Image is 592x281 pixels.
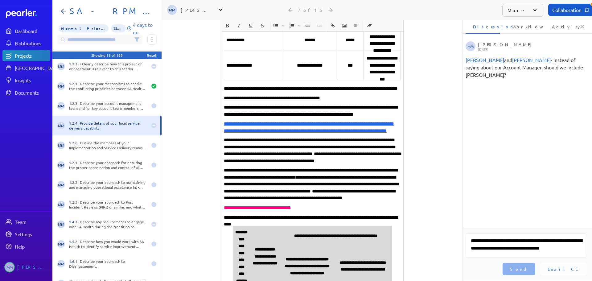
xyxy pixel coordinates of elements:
span: 1.2.6 [69,140,80,145]
button: Insert Image [339,20,350,31]
div: Describe your mechanisms to handle the conflicting priorities between SA Health and those of othe... [69,81,147,91]
div: Projects [15,52,49,59]
div: Describe your approach to maintaining and managing operational excellence in: • Service level com... [69,180,147,190]
div: Documents [15,89,49,96]
span: 1.2.2 [69,180,80,185]
span: 1.6.1 [69,259,80,264]
span: Decrease Indent [314,20,325,31]
div: Describe your approach for ensuring the proper coordination and control of all changes/releases i... [69,160,147,170]
div: Describe how you would work with SA Health to identify service improvement opportunities. Include... [69,239,147,249]
span: 75% of Questions Completed [111,24,126,32]
a: Projects [2,50,50,61]
div: Reset [147,53,157,58]
div: [PERSON_NAME] [17,262,48,272]
div: and - instead of saying about our Account Manager, should we include [PERSON_NAME]? [466,56,587,78]
div: Settings [15,231,49,237]
span: Michelle Manuel [57,102,65,110]
span: Insert Image [339,20,350,31]
a: Insights [2,75,50,86]
p: More [508,7,526,13]
button: Insert Ordered List [286,20,297,31]
button: Italic [234,20,244,31]
div: Showing 16 of 199 [91,53,123,58]
button: Strike through [257,20,268,31]
span: Michelle Manuel [57,201,65,208]
span: 1.2.3 [69,200,80,205]
div: [PERSON_NAME] [478,41,585,51]
span: Italic [233,20,245,31]
span: Email CC [548,266,580,272]
button: Bold [222,20,232,31]
span: Bold [222,20,233,31]
button: Increase Indent [302,20,313,31]
span: Michelle Manuel [57,181,65,188]
div: Describe your approach to Disengagement. [69,259,147,269]
div: • Clearly describe how this project or engagement is relevant to this tender process [69,61,147,71]
a: Help [2,241,50,252]
li: Workflow [505,19,540,34]
li: Activity [545,19,579,34]
span: Insert Unordered List [270,20,286,31]
span: Michelle Manuel [57,82,65,90]
button: Send [503,263,535,275]
a: Dashboard [6,9,50,18]
span: Adam Nabali [466,57,504,63]
div: 7 of 16 [298,7,324,13]
a: Team [2,216,50,227]
span: Michelle Manuel [57,142,65,149]
div: Describe your account management team and for key account team members, please provide resumes an... [69,101,147,111]
button: Clear Formatting [364,20,375,31]
span: Michelle Manuel [466,41,475,51]
button: Insert link [327,20,338,31]
div: [GEOGRAPHIC_DATA] [15,65,61,71]
div: Team [15,219,49,225]
span: Michelle Manuel [57,221,65,228]
span: Priority [59,24,109,32]
span: Michelle Manuel [57,260,65,267]
span: Send [510,266,528,272]
span: Michelle Manuel [57,122,65,129]
div: Help [15,243,49,250]
span: 1.2.3 [69,101,80,106]
span: Michelle Manuel [4,262,15,272]
a: Settings [2,229,50,240]
span: Michelle Manuel [57,161,65,169]
span: 1.5.2 [69,239,80,244]
div: Describe your approach to Post Incident Reviews (PIRs) or similar, and what artefacts and informa... [69,200,147,209]
a: Notifications [2,38,50,49]
span: Sam Blight [512,57,551,63]
span: 1.2.1 [69,81,80,86]
span: Insert Ordered List [286,20,302,31]
button: Email CC [540,263,587,275]
button: Underline [245,20,256,31]
div: Notifications [15,40,49,46]
div: [PERSON_NAME] [181,7,212,13]
p: [DATE] [478,48,585,51]
span: Michelle Manuel [167,5,177,15]
li: Discussion [466,19,500,34]
span: Michelle Manuel [57,63,65,70]
span: Strike through [257,20,268,31]
span: Michelle Manuel [57,240,65,248]
a: Dashboard [2,25,50,36]
div: Dashboard [15,28,49,34]
span: 1.4.3 [69,219,80,224]
span: 1.2.1 [69,160,80,165]
div: Insights [15,77,49,83]
a: Documents [2,87,50,98]
div: Outline the members of your Implementation and Service Delivery teams and include brief outlines ... [69,140,147,150]
a: MM[PERSON_NAME] [2,259,50,275]
span: 1.1.3 [69,61,80,66]
button: Insert table [351,20,361,31]
p: 4 days to go [133,21,157,36]
button: Insert Unordered List [270,20,281,31]
div: Provide details of your local service delivery capability. [69,121,147,130]
a: [GEOGRAPHIC_DATA] [2,62,50,73]
span: Insert table [351,20,362,31]
div: Describe any requirements to engage with SA Health during the transition to support period. [69,219,147,229]
span: Clear Formatting [364,20,375,31]
h1: SA - RPM - Part B1 [67,6,152,16]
